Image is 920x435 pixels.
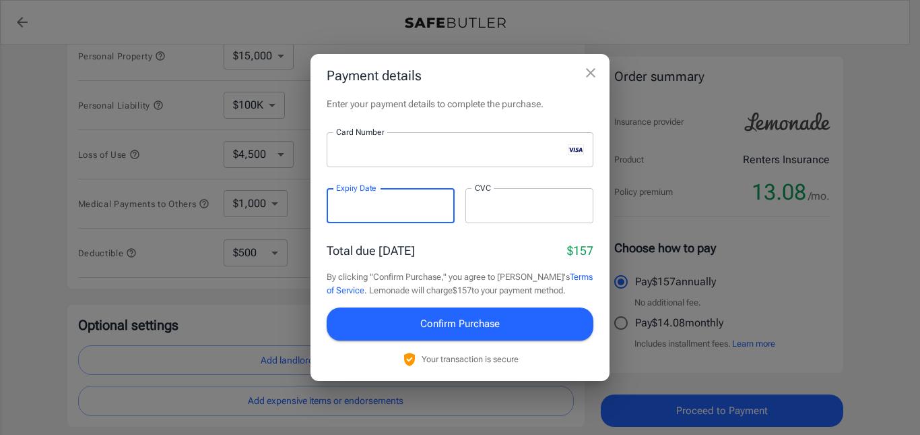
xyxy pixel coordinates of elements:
[327,308,593,340] button: Confirm Purchase
[336,182,376,194] label: Expiry Date
[336,144,562,156] iframe: Secure card number input frame
[420,315,500,332] span: Confirm Purchase
[568,144,584,155] svg: visa
[475,200,584,212] iframe: Secure CVC input frame
[310,54,610,97] h2: Payment details
[422,353,519,366] p: Your transaction is secure
[577,59,604,86] button: close
[327,241,415,260] p: Total due [DATE]
[327,272,593,295] a: Terms of Service
[336,200,445,212] iframe: Secure expiration date input frame
[475,182,491,194] label: CVC
[567,241,593,260] p: $157
[336,126,384,138] label: Card Number
[327,97,593,111] p: Enter your payment details to complete the purchase.
[327,270,593,297] p: By clicking "Confirm Purchase," you agree to [PERSON_NAME]'s . Lemonade will charge $157 to your ...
